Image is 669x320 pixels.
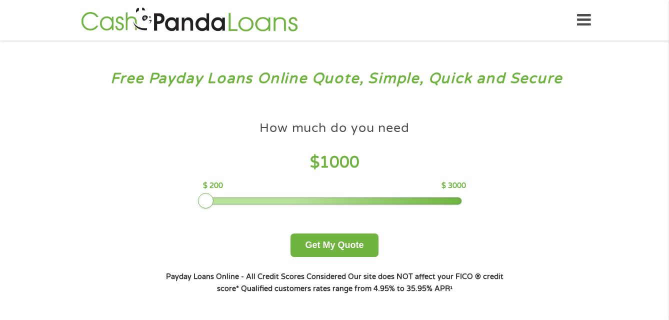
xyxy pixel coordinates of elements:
button: Get My Quote [290,233,378,257]
span: 1000 [319,153,359,172]
img: GetLoanNow Logo [78,6,301,34]
h3: Free Payday Loans Online Quote, Simple, Quick and Secure [29,69,640,88]
strong: Qualified customers rates range from 4.95% to 35.95% APR¹ [241,284,452,293]
strong: Our site does NOT affect your FICO ® credit score* [217,272,503,293]
strong: Payday Loans Online - All Credit Scores Considered [166,272,346,281]
p: $ 3000 [441,180,466,191]
p: $ 200 [203,180,223,191]
h4: How much do you need [259,120,409,136]
h4: $ [203,152,465,173]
